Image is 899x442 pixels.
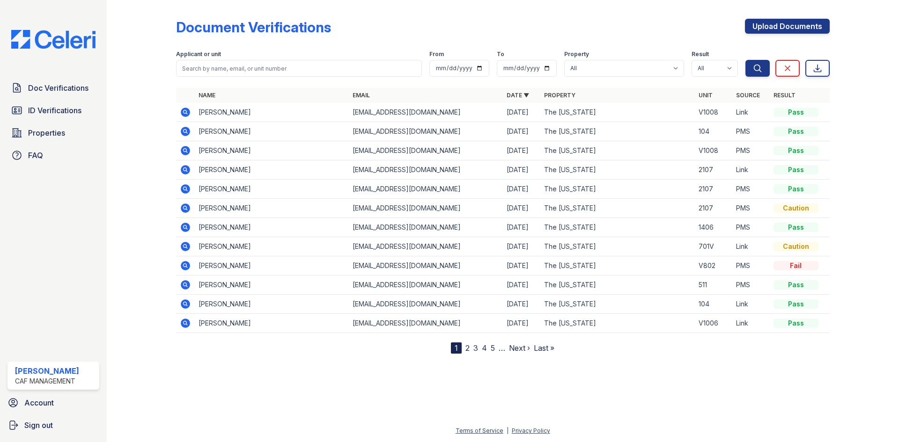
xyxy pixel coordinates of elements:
td: [EMAIL_ADDRESS][DOMAIN_NAME] [349,275,503,295]
label: Result [692,51,709,58]
label: To [497,51,504,58]
td: The [US_STATE] [540,237,694,256]
a: Name [199,92,215,99]
a: Source [736,92,760,99]
div: Pass [774,319,818,328]
td: [PERSON_NAME] [195,256,349,275]
td: [EMAIL_ADDRESS][DOMAIN_NAME] [349,256,503,275]
td: [PERSON_NAME] [195,160,349,180]
td: [DATE] [503,275,540,295]
td: Link [732,295,770,314]
td: [EMAIL_ADDRESS][DOMAIN_NAME] [349,295,503,314]
div: Pass [774,223,818,232]
input: Search by name, email, or unit number [176,60,422,77]
td: The [US_STATE] [540,180,694,199]
td: [PERSON_NAME] [195,199,349,218]
div: Pass [774,184,818,194]
td: PMS [732,199,770,218]
td: [PERSON_NAME] [195,295,349,314]
td: [PERSON_NAME] [195,141,349,160]
td: The [US_STATE] [540,275,694,295]
td: V1008 [695,141,732,160]
td: [EMAIL_ADDRESS][DOMAIN_NAME] [349,103,503,122]
a: Account [4,393,103,412]
span: Account [24,397,54,408]
span: … [499,342,505,354]
td: PMS [732,256,770,275]
td: [DATE] [503,180,540,199]
td: PMS [732,180,770,199]
span: ID Verifications [28,105,81,116]
div: Document Verifications [176,19,331,36]
a: Doc Verifications [7,79,99,97]
span: FAQ [28,150,43,161]
td: [PERSON_NAME] [195,180,349,199]
td: PMS [732,218,770,237]
a: Upload Documents [745,19,830,34]
div: Pass [774,146,818,155]
div: CAF Management [15,377,79,386]
div: Pass [774,127,818,136]
td: [PERSON_NAME] [195,103,349,122]
td: [EMAIL_ADDRESS][DOMAIN_NAME] [349,237,503,256]
td: Link [732,314,770,333]
img: CE_Logo_Blue-a8612792a0a2168367f1c8372b55b34899dd931a85d93a1a3d3e32e68fde9ad4.png [4,30,103,49]
a: 4 [482,343,487,353]
a: 5 [491,343,495,353]
td: [DATE] [503,237,540,256]
a: Email [353,92,370,99]
td: 1406 [695,218,732,237]
a: Privacy Policy [512,427,550,434]
td: [PERSON_NAME] [195,122,349,141]
td: PMS [732,275,770,295]
a: Sign out [4,416,103,435]
div: 1 [451,342,462,354]
td: 511 [695,275,732,295]
a: 2 [465,343,470,353]
td: [PERSON_NAME] [195,314,349,333]
a: Result [774,92,796,99]
td: The [US_STATE] [540,103,694,122]
td: [DATE] [503,295,540,314]
td: Link [732,103,770,122]
td: [DATE] [503,199,540,218]
td: [EMAIL_ADDRESS][DOMAIN_NAME] [349,122,503,141]
span: Properties [28,127,65,138]
div: Pass [774,165,818,174]
td: The [US_STATE] [540,160,694,180]
a: Next › [509,343,530,353]
div: Pass [774,108,818,117]
td: 2107 [695,160,732,180]
label: Property [564,51,589,58]
td: 2107 [695,180,732,199]
td: [DATE] [503,314,540,333]
td: [PERSON_NAME] [195,218,349,237]
label: From [429,51,444,58]
span: Doc Verifications [28,82,88,94]
td: [DATE] [503,218,540,237]
td: [DATE] [503,256,540,275]
td: The [US_STATE] [540,256,694,275]
td: The [US_STATE] [540,141,694,160]
a: Terms of Service [456,427,503,434]
td: [EMAIL_ADDRESS][DOMAIN_NAME] [349,141,503,160]
div: Pass [774,299,818,309]
div: Fail [774,261,818,270]
a: Property [544,92,575,99]
td: [EMAIL_ADDRESS][DOMAIN_NAME] [349,218,503,237]
td: [EMAIL_ADDRESS][DOMAIN_NAME] [349,314,503,333]
td: [DATE] [503,103,540,122]
a: Unit [699,92,713,99]
td: [DATE] [503,122,540,141]
td: [EMAIL_ADDRESS][DOMAIN_NAME] [349,160,503,180]
td: The [US_STATE] [540,314,694,333]
a: Properties [7,123,99,142]
td: [DATE] [503,141,540,160]
td: 701V [695,237,732,256]
a: 3 [473,343,478,353]
div: | [507,427,508,434]
a: Date ▼ [507,92,529,99]
a: Last » [534,343,554,353]
td: PMS [732,141,770,160]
